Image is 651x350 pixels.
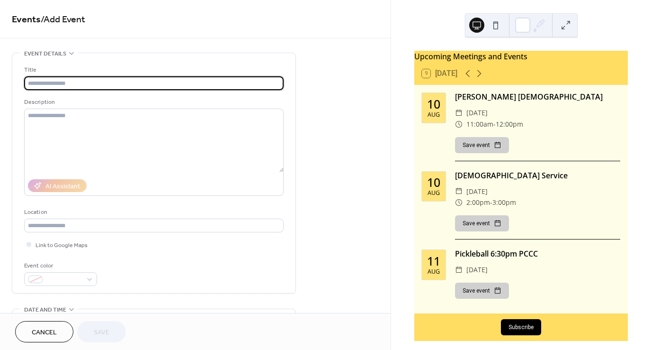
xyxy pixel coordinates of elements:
[41,10,85,29] span: / Add Event
[24,49,66,59] span: Event details
[455,170,620,181] div: [DEMOGRAPHIC_DATA] Service
[428,190,440,196] div: Aug
[24,65,282,75] div: Title
[455,283,509,299] button: Save event
[466,107,488,119] span: [DATE]
[466,186,488,197] span: [DATE]
[455,137,509,153] button: Save event
[455,91,620,102] div: [PERSON_NAME] [DEMOGRAPHIC_DATA]
[466,197,490,208] span: 2:00pm
[428,112,440,118] div: Aug
[427,255,440,267] div: 11
[12,10,41,29] a: Events
[455,215,509,231] button: Save event
[15,321,73,342] button: Cancel
[24,207,282,217] div: Location
[427,176,440,188] div: 10
[414,51,628,62] div: Upcoming Meetings and Events
[466,264,488,276] span: [DATE]
[455,107,463,119] div: ​
[455,264,463,276] div: ​
[496,119,523,130] span: 12:00pm
[32,328,57,338] span: Cancel
[36,240,88,250] span: Link to Google Maps
[455,197,463,208] div: ​
[492,197,516,208] span: 3:00pm
[493,119,496,130] span: -
[428,269,440,275] div: Aug
[455,186,463,197] div: ​
[455,248,620,259] div: Pickleball 6:30pm PCCC
[24,305,66,315] span: Date and time
[24,97,282,107] div: Description
[466,119,493,130] span: 11:00am
[501,319,541,335] button: Subscribe
[455,119,463,130] div: ​
[490,197,492,208] span: -
[24,261,95,271] div: Event color
[427,98,440,110] div: 10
